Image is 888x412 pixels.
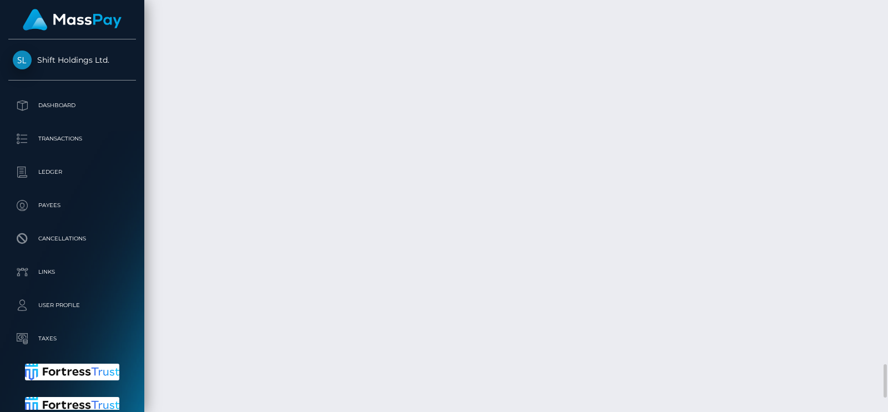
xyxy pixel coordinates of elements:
span: Shift Holdings Ltd. [8,55,136,65]
a: Dashboard [8,92,136,119]
p: Taxes [13,330,132,347]
p: Cancellations [13,230,132,247]
a: Cancellations [8,225,136,253]
a: Ledger [8,158,136,186]
p: User Profile [13,297,132,314]
a: User Profile [8,292,136,319]
p: Dashboard [13,97,132,114]
img: Shift Holdings Ltd. [13,51,32,69]
a: Payees [8,192,136,219]
img: Fortress Trust [25,364,120,380]
p: Payees [13,197,132,214]
a: Transactions [8,125,136,153]
p: Links [13,264,132,280]
p: Transactions [13,130,132,147]
a: Links [8,258,136,286]
img: MassPay Logo [23,9,122,31]
p: Ledger [13,164,132,180]
a: Taxes [8,325,136,353]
